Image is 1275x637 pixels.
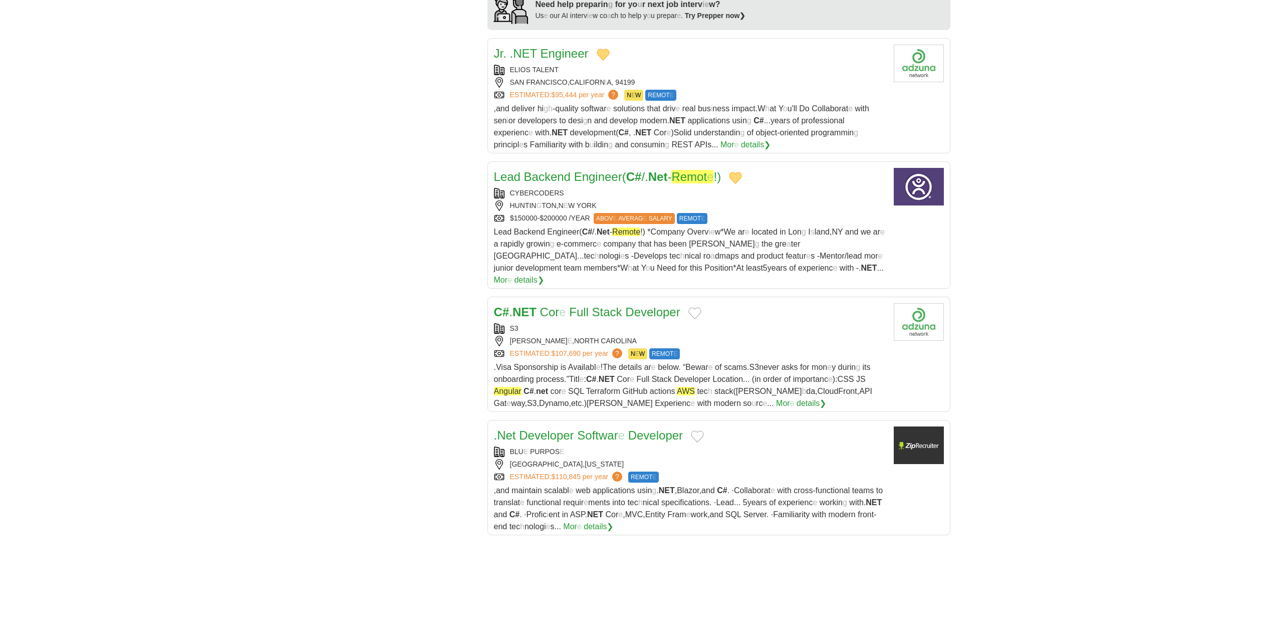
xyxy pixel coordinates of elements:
[780,228,786,236] readpronunciation-word: in
[569,305,589,319] readpronunciation-word: Full
[619,128,625,137] readpronunciation-word: C
[570,128,616,137] readpronunciation-word: development
[751,228,778,236] readpronunciation-word: located
[550,91,552,99] readpronunciation-span: :
[551,349,580,357] span: $107,690
[557,240,597,248] readpronunciation-span: e-commerc
[595,473,608,481] readpronunciation-word: year
[616,128,618,137] readpronunciation-span: (
[540,305,560,319] readpronunciation-span: Cor
[643,215,647,222] readpronunciation-span: E
[494,274,544,286] a: More details❯
[783,104,788,113] readpronunciation-span: o
[711,104,713,113] readpronunciation-span: i
[583,116,587,125] readpronunciation-span: g
[510,90,621,101] a: ESTIMATED:$95,444 per year ?
[631,140,665,149] readpronunciation-span: consumin
[878,252,883,260] readpronunciation-span: e
[550,128,552,137] readpronunciation-span: .
[757,104,765,113] readpronunciation-span: W
[584,252,594,260] readpronunciation-span: tec
[518,116,557,125] readpronunciation-word: developers
[681,12,683,20] readpronunciation-span: .
[790,399,795,407] readpronunciation-span: e
[494,128,529,137] readpronunciation-span: experienc
[494,116,507,125] readpronunciation-span: sen
[665,140,669,149] readpronunciation-span: g
[712,104,729,113] readpronunciation-span: ness
[597,240,601,248] readpronunciation-span: e
[494,276,508,284] readpronunciation-span: Mor
[815,228,830,236] readpronunciation-span: land
[513,47,537,60] readpronunciation-word: NET
[640,116,667,125] readpronunciation-word: modern
[732,116,746,125] readpronunciation-span: usin
[582,228,588,236] readpronunciation-word: C
[691,431,704,443] button: Add to favorite jobs
[625,252,629,260] readpronunciation-span: s
[854,128,858,137] readpronunciation-span: g
[536,12,544,20] readpronunciation-span: Us
[707,170,713,183] readpronunciation-span: e
[738,228,745,236] readpronunciation-span: ar
[600,12,607,20] readpronunciation-span: co
[734,140,739,149] readpronunciation-span: e
[494,228,885,272] span: /. ...
[570,12,587,20] readpronunciation-span: interv
[761,240,773,248] readpronunciation-word: the
[894,45,944,82] img: Company logo
[570,78,605,86] readpronunciation-span: CALIFORN
[597,49,610,61] button: Add to favorite jobs
[568,116,583,125] readpronunciation-span: desi
[605,78,607,86] readpronunciation-span: I
[540,47,588,60] readpronunciation-word: Engineer
[519,140,524,149] readpronunciation-span: e
[503,47,513,60] readpronunciation-span: . .
[643,12,647,20] readpronunciation-span: y
[817,252,845,260] readpronunciation-word: -Mentor
[595,349,608,357] readpronunciation-word: year
[755,240,759,248] readpronunciation-span: g
[755,104,757,113] readpronunciation-span: .
[494,264,514,272] readpronunciation-word: junior
[802,228,806,236] readpronunciation-span: g
[494,170,521,183] readpronunciation-word: Lead
[675,104,680,113] readpronunciation-span: e
[584,264,617,272] readpronunciation-word: members
[494,429,683,442] a: .Net Developer Software Developer
[550,12,560,20] readpronunciation-word: our
[729,172,742,184] button: Add to favorite jobs
[550,473,552,481] readpronunciation-span: :
[510,201,537,209] readpronunciation-span: HUNTIN
[551,91,577,99] span: $95,444
[608,140,613,149] readpronunciation-span: g
[577,429,618,442] readpronunciation-span: Softwar
[624,128,629,137] readpronunciation-span: #
[771,116,790,125] readpronunciation-word: years
[613,215,617,222] readpronunciation-span: E
[671,128,674,137] readpronunciation-span: )
[510,78,525,86] readpronunciation-word: SAN
[494,104,496,113] readpronunciation-span: ,
[811,128,854,137] readpronunciation-span: programmin
[519,429,574,442] readpronunciation-word: Developer
[494,240,498,248] readpronunciation-word: a
[626,170,635,183] readpronunciation-word: C
[510,348,625,359] a: ESTIMATED:$107,690 per year ?
[583,349,593,357] readpronunciation-word: per
[669,240,687,248] readpronunciation-word: been
[711,140,718,149] readpronunciation-span: ...
[622,170,626,183] readpronunciation-span: (
[627,92,631,99] readpronunciation-span: N
[608,90,618,100] span: ?
[651,12,655,20] readpronunciation-span: u
[494,104,869,149] span: , .
[579,91,589,99] readpronunciation-word: per
[648,170,668,183] readpronunciation-word: Net
[532,66,559,74] readpronunciation-word: TALENT
[612,472,622,482] span: ?
[615,140,628,149] readpronunciation-word: and
[647,12,651,20] readpronunciation-span: o
[535,128,549,137] readpronunciation-word: with
[540,214,571,222] readpronunciation-span: $200000 /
